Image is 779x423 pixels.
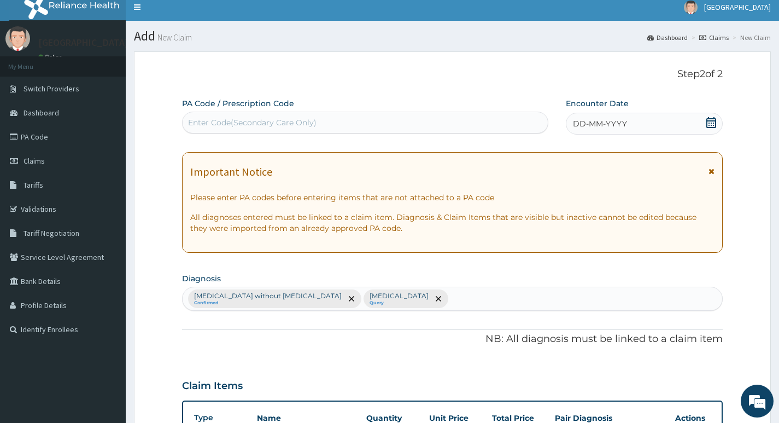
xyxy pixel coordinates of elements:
[57,61,184,76] div: Chat with us now
[24,180,43,190] span: Tariffs
[194,292,342,300] p: [MEDICAL_DATA] without [MEDICAL_DATA]
[38,53,65,61] a: Online
[24,108,59,118] span: Dashboard
[730,33,771,42] li: New Claim
[5,299,208,337] textarea: Type your message and hit 'Enter'
[190,212,714,234] p: All diagnoses entered must be linked to a claim item. Diagnosis & Claim Items that are visible bu...
[5,26,30,51] img: User Image
[190,192,714,203] p: Please enter PA codes before entering items that are not attached to a PA code
[347,294,356,304] span: remove selection option
[24,84,79,94] span: Switch Providers
[38,38,128,48] p: [GEOGRAPHIC_DATA]
[573,118,627,129] span: DD-MM-YYYY
[370,300,429,306] small: Query
[370,292,429,300] p: [MEDICAL_DATA]
[699,33,729,42] a: Claims
[20,55,44,82] img: d_794563401_company_1708531726252_794563401
[63,138,151,248] span: We're online!
[188,117,317,128] div: Enter Code(Secondary Care Only)
[182,332,723,346] p: NB: All diagnosis must be linked to a claim item
[566,98,629,109] label: Encounter Date
[155,33,192,42] small: New Claim
[182,273,221,284] label: Diagnosis
[434,294,443,304] span: remove selection option
[704,2,771,12] span: [GEOGRAPHIC_DATA]
[24,156,45,166] span: Claims
[134,29,771,43] h1: Add
[684,1,698,14] img: User Image
[182,380,243,392] h3: Claim Items
[182,68,723,80] p: Step 2 of 2
[179,5,206,32] div: Minimize live chat window
[194,300,342,306] small: Confirmed
[182,98,294,109] label: PA Code / Prescription Code
[190,166,272,178] h1: Important Notice
[24,228,79,238] span: Tariff Negotiation
[647,33,688,42] a: Dashboard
